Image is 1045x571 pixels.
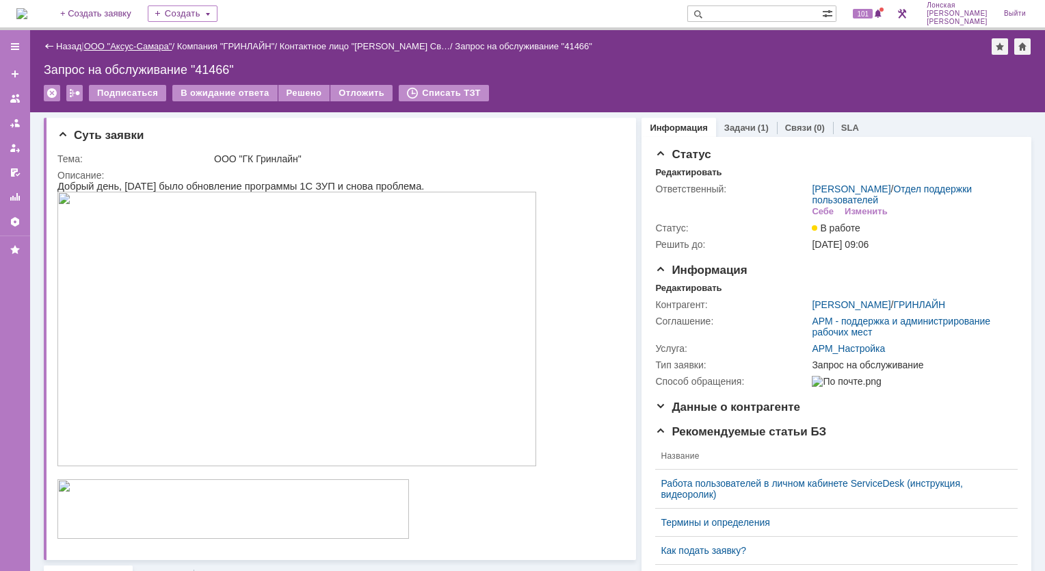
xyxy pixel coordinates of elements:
a: Перейти на домашнюю страницу [16,8,27,19]
span: Расширенный поиск [822,6,836,19]
div: / [84,41,177,51]
a: Информация [650,123,707,133]
div: Удалить [44,85,60,101]
img: По почте.png [812,376,881,387]
a: Как подать заявку? [661,545,1001,556]
span: Суть заявки [57,129,144,142]
div: Добавить в избранное [992,38,1008,55]
img: logo [16,8,27,19]
div: Решить до: [655,239,809,250]
div: Контрагент: [655,299,809,310]
div: Тип заявки: [655,359,809,370]
a: [PERSON_NAME] [812,183,890,194]
a: Работа пользователей в личном кабинете ServiceDesk (инструкция, видеоролик) [661,478,1001,500]
a: Перейти в интерфейс администратора [894,5,910,22]
a: Отдел поддержки пользователей [812,183,972,205]
div: Описание: [57,170,620,181]
a: АРМ - поддержка и администрирование рабочих мест [812,316,990,338]
div: Соглашение: [655,316,809,327]
div: Услуга: [655,343,809,354]
a: Создать заявку [4,63,26,85]
a: Назад [56,41,81,51]
div: Запрос на обслуживание "41466" [455,41,592,51]
div: | [81,40,83,51]
div: Тема: [57,153,211,164]
a: Термины и определения [661,517,1001,528]
a: Компания "ГРИНЛАЙН" [177,41,275,51]
a: АРМ_Настройка [812,343,885,354]
span: [PERSON_NAME] [927,10,988,18]
div: Запрос на обслуживание [812,359,1011,370]
a: [PERSON_NAME] [812,299,890,310]
a: Мои согласования [4,162,26,183]
div: / [812,299,945,310]
span: [PERSON_NAME] [927,18,988,26]
th: Название [655,443,1007,470]
a: Настройки [4,211,26,233]
span: [DATE] 09:06 [812,239,869,250]
div: Редактировать [655,283,722,294]
div: / [280,41,455,51]
a: Задачи [724,123,756,133]
div: Работа с массовостью [66,85,83,101]
div: Себе [812,206,834,217]
span: В работе [812,223,860,233]
div: / [812,183,1011,205]
a: Заявки на командах [4,88,26,110]
span: Рекомендуемые статьи БЗ [655,425,826,438]
a: Контактное лицо "[PERSON_NAME] Св… [280,41,450,51]
span: Статус [655,148,711,161]
a: ООО "Аксус-Самара" [84,41,172,51]
span: 101 [853,9,873,18]
div: Редактировать [655,167,722,178]
div: Изменить [845,206,888,217]
span: Информация [655,264,747,277]
div: Создать [148,5,217,22]
a: Связи [785,123,812,133]
span: Данные о контрагенте [655,401,800,414]
a: Мои заявки [4,137,26,159]
a: Отчеты [4,186,26,208]
div: Ответственный: [655,183,809,194]
div: Способ обращения: [655,376,809,387]
div: (0) [814,123,825,133]
div: / [177,41,280,51]
div: Статус: [655,223,809,233]
div: Сделать домашней страницей [1014,38,1031,55]
a: ГРИНЛАЙН [893,299,945,310]
a: SLA [841,123,859,133]
span: Лонская [927,1,988,10]
div: ООО "ГК Гринлайн" [214,153,617,164]
div: Запрос на обслуживание "41466" [44,63,1031,77]
a: Заявки в моей ответственности [4,112,26,134]
div: (1) [758,123,769,133]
